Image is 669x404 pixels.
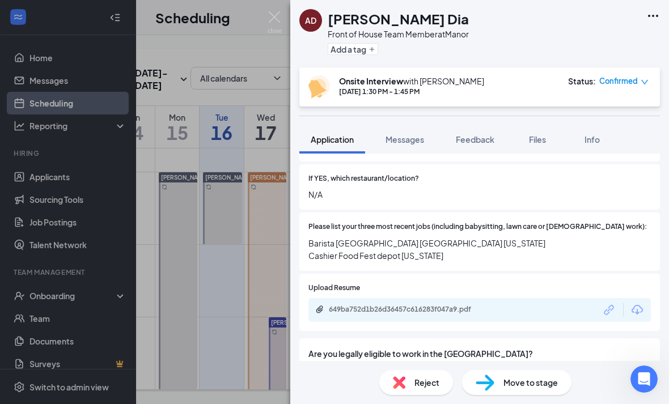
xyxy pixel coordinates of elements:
div: Send us a message [23,143,189,155]
svg: Link [602,303,617,317]
img: logo [23,24,88,38]
span: Please list your three most recent jobs (including babysitting, lawn care or [DEMOGRAPHIC_DATA] w... [308,222,647,232]
img: Profile image for Anne [133,18,155,41]
span: Messages [94,328,133,336]
span: N/A [308,188,651,201]
span: Info [585,134,600,144]
div: AD [305,15,316,26]
iframe: Intercom live chat [630,365,658,393]
span: Home [25,328,50,336]
span: Confirmed [599,75,638,87]
span: Upload Resume [308,283,360,294]
button: Messages [75,300,151,345]
span: Messages [386,134,424,144]
svg: Download [630,303,644,317]
span: Move to stage [503,376,558,389]
button: Tickets [151,300,227,345]
svg: Plus [369,46,375,53]
div: We typically reply in under a minute [23,155,189,167]
div: with [PERSON_NAME] [339,75,484,87]
span: Files [529,134,546,144]
div: Send us a messageWe typically reply in under a minute [11,133,215,176]
div: 649ba752d1b26d36457c616283f047a9.pdf [329,305,488,314]
b: Onsite Interview [339,76,403,86]
img: Profile image for CJ [154,18,177,41]
span: Barista [GEOGRAPHIC_DATA] [GEOGRAPHIC_DATA] [US_STATE] Cashier Food Fest depot [US_STATE] [308,237,651,262]
h1: [PERSON_NAME] Dia [328,9,469,28]
div: Close [195,18,215,39]
img: Profile image for Joel [111,18,134,41]
div: Status : [568,75,596,87]
svg: Ellipses [646,9,660,23]
a: Paperclip649ba752d1b26d36457c616283f047a9.pdf [315,305,499,316]
span: Feedback [456,134,494,144]
div: Front of House Team Member at Manor [328,28,469,40]
span: down [641,78,649,86]
div: [DATE] 1:30 PM - 1:45 PM [339,87,484,96]
span: If YES, which restaurant/location? [308,173,419,184]
span: Tickets [175,328,203,336]
span: Are you legally eligible to work in the [GEOGRAPHIC_DATA]? [308,347,651,360]
span: Reject [414,376,439,389]
p: Hi [PERSON_NAME] [23,80,204,100]
button: PlusAdd a tag [328,43,378,55]
svg: Paperclip [315,305,324,314]
span: Application [311,134,354,144]
p: How can we help? [23,100,204,119]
